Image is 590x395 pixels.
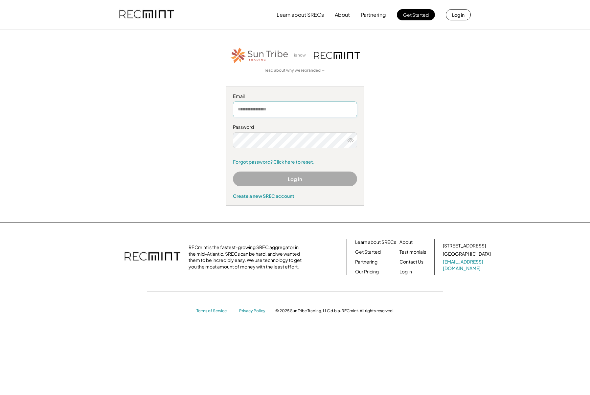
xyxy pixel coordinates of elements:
[314,52,360,59] img: recmint-logotype%403x.png
[397,9,435,20] button: Get Started
[292,53,311,58] div: is now
[239,308,269,314] a: Privacy Policy
[446,9,471,20] button: Log in
[233,193,357,199] div: Create a new SREC account
[230,46,289,64] img: STT_Horizontal_Logo%2B-%2BColor.png
[335,8,350,21] button: About
[355,268,379,275] a: Our Pricing
[399,249,426,255] a: Testimonials
[355,239,396,245] a: Learn about SRECs
[355,249,381,255] a: Get Started
[277,8,324,21] button: Learn about SRECs
[399,259,423,265] a: Contact Us
[399,268,412,275] a: Log in
[119,4,174,26] img: recmint-logotype%403x.png
[361,8,386,21] button: Partnering
[233,172,357,186] button: Log In
[399,239,413,245] a: About
[233,124,357,130] div: Password
[355,259,377,265] a: Partnering
[443,259,492,271] a: [EMAIL_ADDRESS][DOMAIN_NAME]
[233,93,357,100] div: Email
[275,308,394,314] div: © 2025 Sun Tribe Trading, LLC d.b.a. RECmint. All rights reserved.
[443,243,486,249] div: [STREET_ADDRESS]
[443,251,491,257] div: [GEOGRAPHIC_DATA]
[125,245,180,268] img: recmint-logotype%403x.png
[189,244,305,270] div: RECmint is the fastest-growing SREC aggregator in the mid-Atlantic. SRECs can be hard, and we wan...
[265,68,325,73] a: read about why we rebranded →
[233,159,357,165] a: Forgot password? Click here to reset.
[196,308,233,314] a: Terms of Service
